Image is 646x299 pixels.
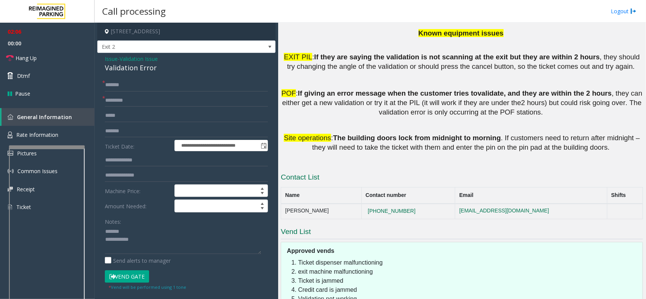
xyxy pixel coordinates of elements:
button: [PHONE_NUMBER] [366,208,418,215]
span: Validation Issue [120,55,158,63]
a: General Information [2,108,95,126]
h5: Approved vends [287,247,643,255]
li: Credit card is jammed [298,285,639,294]
h3: Vend List [281,227,643,239]
label: Notes: [105,215,121,226]
img: 'icon' [8,114,13,120]
span: POF [282,89,296,97]
img: logout [630,7,637,15]
th: Name [281,187,361,204]
img: 'icon' [8,204,12,211]
span: Decrease value [257,191,268,197]
li: exit machine malfunctioning [298,267,639,276]
span: Rate Information [16,131,58,138]
img: 'icon' [8,168,14,174]
img: 'icon' [8,187,13,192]
button: Vend Gate [105,270,149,283]
span: : [312,53,314,61]
li: Ticket dispenser malfunctioning [298,258,639,267]
th: Email [455,187,607,204]
th: Contact number [361,187,455,204]
span: . If customers need to return after midnight – they will need to take the ticket with them and en... [312,134,640,151]
img: 'icon' [8,151,13,156]
span: EXIT PIL [284,53,312,61]
span: General Information [17,113,72,121]
h4: [STREET_ADDRESS] [97,23,276,40]
span: Toggle popup [259,140,268,151]
li: Ticket is jammed [298,276,639,285]
label: Ticket Date: [103,140,173,151]
h3: Call processing [98,2,170,20]
span: , they can either get a new validation or try it at the PIL (it will work if they are under the2 ... [282,89,643,116]
label: Machine Price: [103,184,173,197]
span: Increase value [257,200,268,206]
span: If giving an error message when the customer tries to [298,89,478,97]
span: The building doors lock from midnight to morning [333,134,501,142]
span: validate [478,89,504,97]
small: Vend will be performed using 1 tone [109,284,186,290]
span: : [331,134,333,142]
img: 'icon' [8,132,12,138]
span: Exit 2 [98,41,240,53]
label: Send alerts to manager [105,257,171,265]
span: Pause [15,90,30,98]
h3: Contact List [281,172,643,184]
span: Hang Up [16,54,37,62]
span: Issue [105,55,118,63]
span: Decrease value [257,206,268,212]
th: Shifts [607,187,643,204]
span: Known equipment issues [419,29,504,37]
label: Amount Needed: [103,200,173,212]
a: Logout [611,7,637,15]
span: : [296,89,298,97]
div: Validation Error [105,63,268,73]
a: [EMAIL_ADDRESS][DOMAIN_NAME] [459,208,549,214]
span: , and they are within the 2 hours [504,89,612,97]
span: If they are saying the validation is not scanning at the exit but they are within 2 hours [314,53,600,61]
span: Dtmf [17,72,30,80]
span: - [118,55,158,62]
td: [PERSON_NAME] [281,204,361,219]
span: Increase value [257,185,268,191]
span: Site operations [284,134,331,142]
